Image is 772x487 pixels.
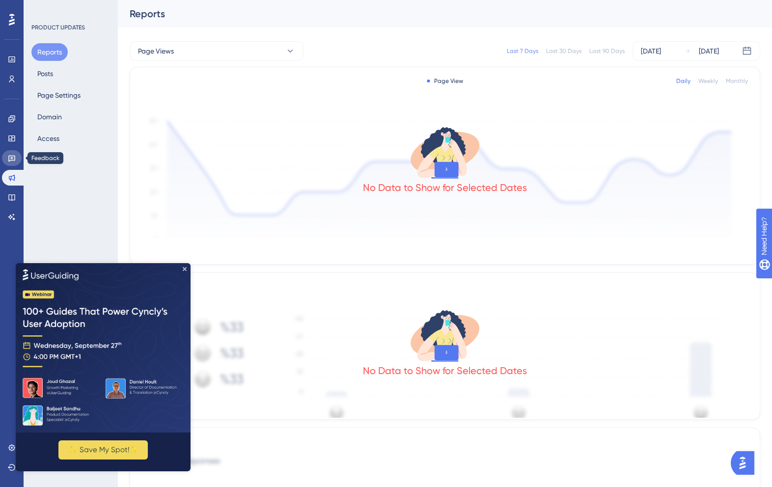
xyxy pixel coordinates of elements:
div: Close Preview [167,4,171,8]
button: ✨ Save My Spot!✨ [43,177,132,196]
div: PRODUCT UPDATES [31,24,85,31]
div: No Data to Show for Selected Dates [363,181,527,194]
div: Last 90 Days [589,47,625,55]
div: Reports [130,7,736,21]
div: Reactions [142,281,748,293]
div: Last 30 Days [546,47,581,55]
div: Last 7 Days [507,47,538,55]
button: Reports [31,43,68,61]
button: Access [31,130,65,147]
div: [DATE] [699,45,719,57]
button: Page Settings [31,86,86,104]
div: Monthly [726,77,748,85]
div: No Data to Show for Selected Dates [363,364,527,378]
div: Page View [427,77,463,85]
div: Weekly [698,77,718,85]
span: Need Help? [23,2,61,14]
div: [DATE] [641,45,661,57]
button: Posts [31,65,59,82]
iframe: UserGuiding AI Assistant Launcher [731,448,760,478]
button: Page Views [130,41,303,61]
button: Domain [31,108,68,126]
div: Daily [676,77,690,85]
span: Page Views [138,45,174,57]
